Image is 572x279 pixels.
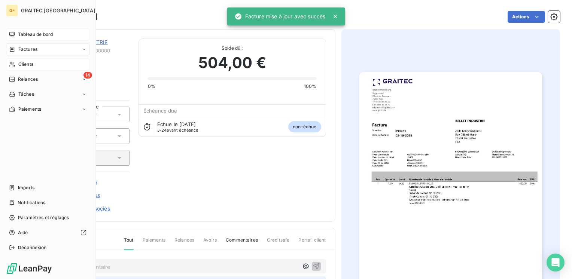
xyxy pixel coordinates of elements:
span: Déconnexion [18,244,47,251]
span: non-échue [288,121,321,132]
span: Tableau de bord [18,31,53,38]
a: Aide [6,227,89,239]
div: GF [6,4,18,16]
span: 14 [83,72,92,79]
span: 504,00 € [198,52,266,74]
span: J-24 [157,128,167,133]
span: Relances [18,76,38,83]
span: avant échéance [157,128,198,132]
span: Portail client [298,237,326,249]
span: Échéance due [143,108,177,114]
span: 0% [148,83,155,90]
span: Notifications [18,199,45,206]
span: Tout [124,237,134,250]
span: Solde dû : [148,45,317,52]
span: Factures [18,46,37,53]
span: Relances [174,237,194,249]
img: Logo LeanPay [6,263,52,275]
span: Paiements [143,237,165,249]
span: Creditsafe [267,237,290,249]
span: 100% [304,83,317,90]
div: Open Intercom Messenger [547,254,565,272]
span: Clients [18,61,33,68]
span: Paramètres et réglages [18,214,69,221]
span: Paiements [18,106,41,113]
button: Actions [508,11,545,23]
span: Aide [18,229,28,236]
span: Avoirs [203,237,217,249]
span: Tâches [18,91,34,98]
span: Commentaires [226,237,258,249]
span: Échue le [DATE] [157,121,196,127]
div: Facture mise à jour avec succès [235,10,326,23]
span: GRAITEC [GEOGRAPHIC_DATA] [21,7,95,13]
span: Imports [18,184,34,191]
